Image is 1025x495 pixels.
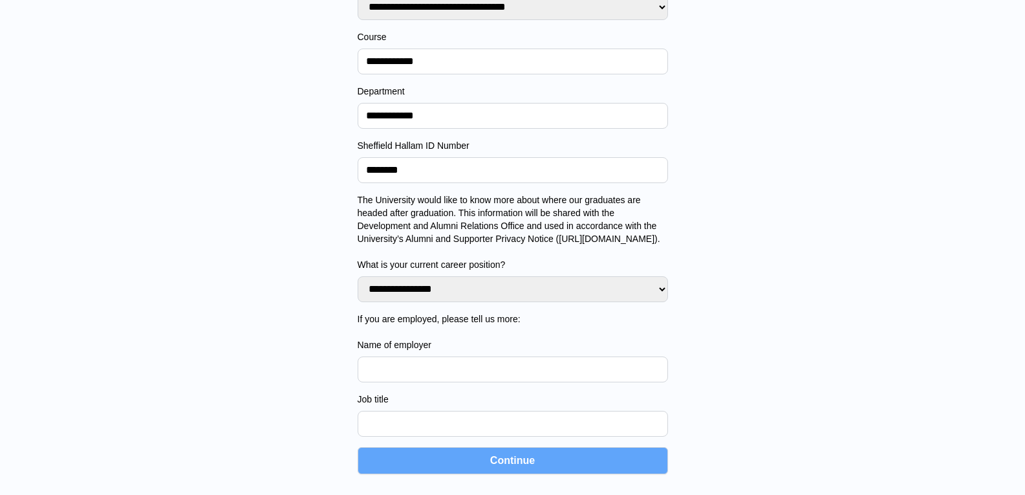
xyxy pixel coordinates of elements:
label: Department [358,85,668,98]
label: Course [358,30,668,43]
label: If you are employed, please tell us more: Name of employer [358,313,668,351]
label: Job title [358,393,668,406]
label: Sheffield Hallam ID Number [358,139,668,152]
button: Continue [358,447,668,474]
label: The University would like to know more about where our graduates are headed after graduation. Thi... [358,193,668,271]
